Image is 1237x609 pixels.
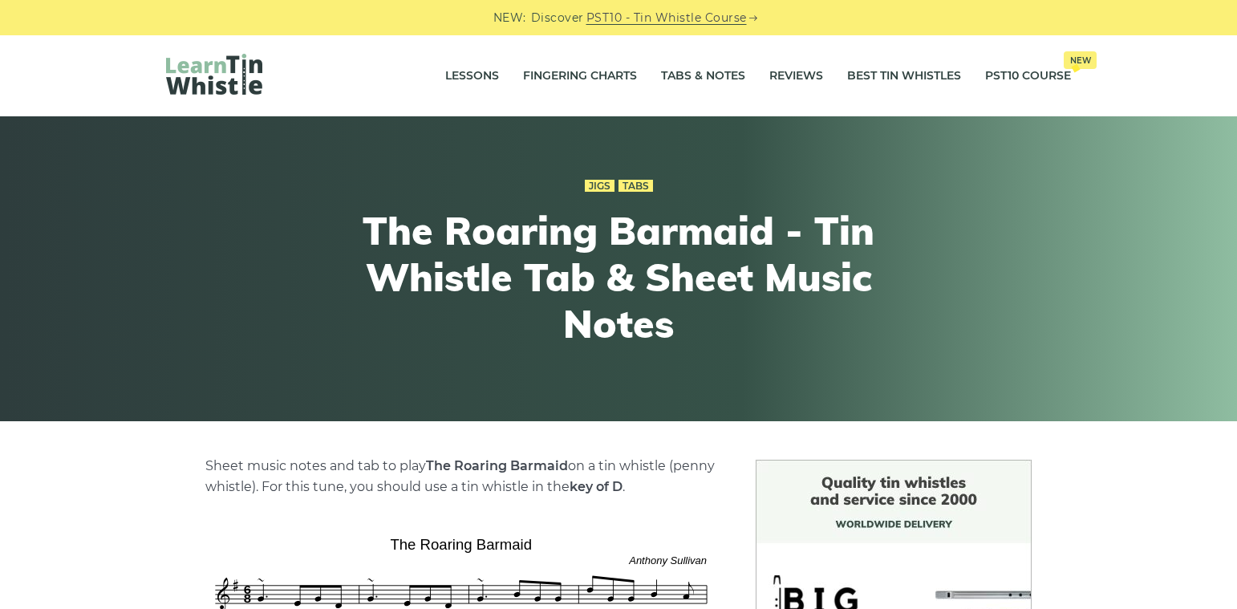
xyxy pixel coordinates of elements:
[323,208,914,347] h1: The Roaring Barmaid - Tin Whistle Tab & Sheet Music Notes
[585,180,614,193] a: Jigs
[847,56,961,96] a: Best Tin Whistles
[570,479,623,494] strong: key of D
[985,56,1071,96] a: PST10 CourseNew
[523,56,637,96] a: Fingering Charts
[166,54,262,95] img: LearnTinWhistle.com
[426,458,568,473] strong: The Roaring Barmaid
[445,56,499,96] a: Lessons
[205,456,717,497] p: Sheet music notes and tab to play on a tin whistle (penny whistle). For this tune, you should use...
[661,56,745,96] a: Tabs & Notes
[618,180,653,193] a: Tabs
[1064,51,1097,69] span: New
[769,56,823,96] a: Reviews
